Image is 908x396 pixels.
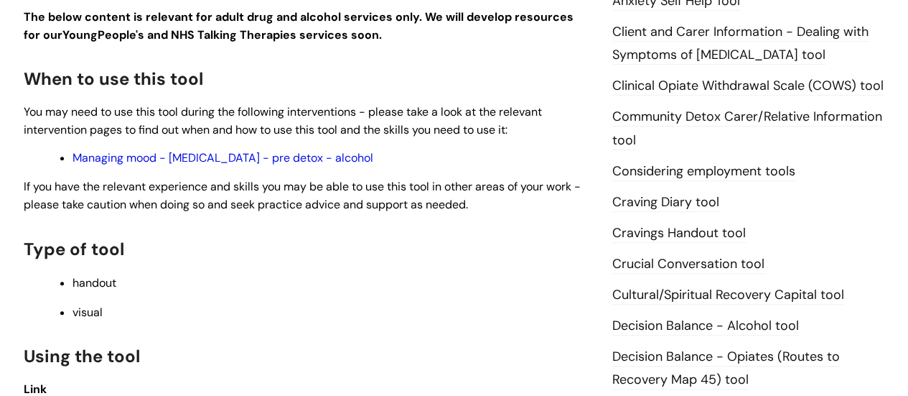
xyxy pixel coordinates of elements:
a: Craving Diary tool [612,193,719,212]
span: Using the tool [24,345,140,367]
span: If you have the relevant experience and skills you may be able to use this tool in other areas of... [24,179,581,212]
a: Clinical Opiate Withdrawal Scale (COWS) tool [612,77,884,96]
a: Managing mood - [MEDICAL_DATA] - pre detox - alcohol [72,150,373,165]
span: You may need to use this tool during the following interventions - please take a look at the rele... [24,104,542,137]
span: When to use this tool [24,68,203,90]
strong: People's [98,27,144,42]
a: Cultural/Spiritual Recovery Capital tool [612,286,844,305]
span: visual [72,305,103,320]
a: Cravings Handout tool [612,224,746,243]
a: Decision Balance - Alcohol tool [612,317,799,336]
a: Crucial Conversation tool [612,255,764,274]
strong: Young [62,27,147,42]
a: Community Detox Carer/Relative Information tool [612,108,882,149]
span: handout [72,275,116,290]
a: Considering employment tools [612,162,795,181]
strong: The below content is relevant for adult drug and alcohol services only. We will develop resources... [24,9,574,42]
a: Client and Carer Information - Dealing with Symptoms of [MEDICAL_DATA] tool [612,23,869,65]
a: Decision Balance - Opiates (Routes to Recovery Map 45) tool [612,348,840,390]
span: Type of tool [24,238,124,260]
